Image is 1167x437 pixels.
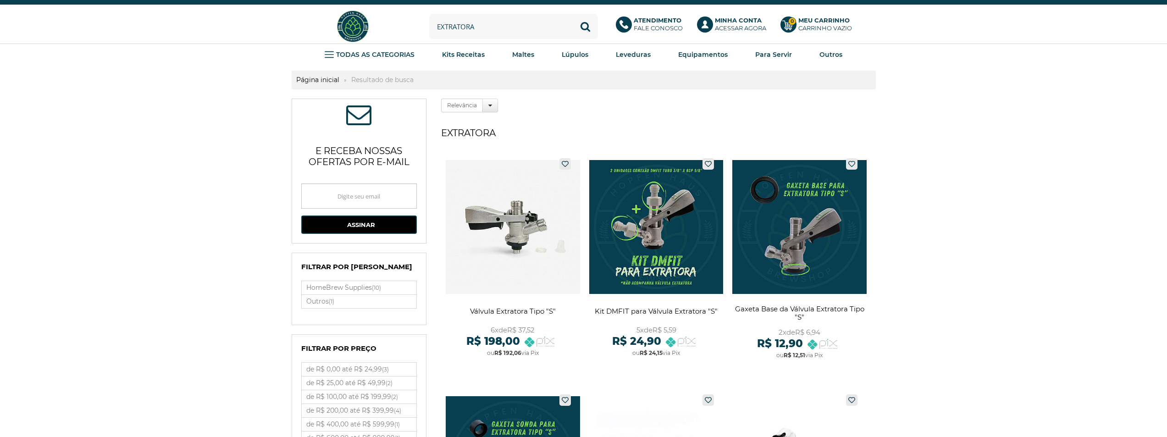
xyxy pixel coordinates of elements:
input: Digite seu email [301,183,417,209]
strong: Leveduras [616,50,651,59]
h4: Filtrar por Preço [301,344,417,358]
strong: Maltes [512,50,534,59]
strong: Kits Receitas [442,50,485,59]
p: Acessar agora [715,17,766,32]
b: Meu Carrinho [798,17,850,24]
small: (1) [329,298,334,305]
input: Digite o que você procura [429,14,598,39]
label: Relevância [441,99,483,112]
a: Outros(1) [302,295,416,308]
p: e receba nossas ofertas por e-mail [301,134,417,174]
a: Para Servir [755,48,792,61]
a: Equipamentos [678,48,728,61]
label: Outros [302,295,416,308]
button: Assinar [301,216,417,234]
small: (2) [386,380,393,387]
a: Minha ContaAcessar agora [697,17,771,37]
h4: Filtrar por [PERSON_NAME] [301,262,417,276]
a: Página inicial [292,76,344,84]
strong: TODAS AS CATEGORIAS [336,50,415,59]
strong: Resultado de busca [347,76,418,84]
a: Maltes [512,48,534,61]
button: Buscar [573,14,598,39]
label: de R$ 25,00 até R$ 49,99 [302,376,416,390]
small: (10) [372,284,381,291]
a: TODAS AS CATEGORIAS [325,48,415,61]
a: Outros [819,48,842,61]
a: Gaxeta Base da Válvula Extratora Tipo "S" [732,154,867,367]
strong: Equipamentos [678,50,728,59]
p: Fale conosco [634,17,683,32]
div: Carrinho Vazio [798,24,852,32]
strong: 0 [788,17,796,25]
label: de R$ 400,00 até R$ 599,99 [302,418,416,431]
small: (3) [382,366,389,373]
a: Kit DMFIT para Válvula Extratora "S" [589,154,724,367]
small: (2) [391,393,398,400]
small: (1) [394,421,400,428]
h1: extratora [441,124,875,142]
label: HomeBrew Supplies [302,281,416,294]
a: Kits Receitas [442,48,485,61]
img: Hopfen Haus BrewShop [336,9,370,44]
label: de R$ 100,00 até R$ 199,99 [302,390,416,404]
a: Lúpulos [562,48,588,61]
a: de R$ 25,00 até R$ 49,99(2) [302,376,416,390]
strong: Lúpulos [562,50,588,59]
label: de R$ 0,00 até R$ 24,99 [302,363,416,376]
strong: Outros [819,50,842,59]
a: Válvula Extratora Tipo "S" [446,154,580,367]
small: (4) [394,407,401,414]
a: HomeBrew Supplies(10) [302,281,416,294]
strong: Para Servir [755,50,792,59]
a: Leveduras [616,48,651,61]
a: de R$ 400,00 até R$ 599,99(1) [302,418,416,431]
a: de R$ 200,00 até R$ 399,99(4) [302,404,416,417]
b: Atendimento [634,17,681,24]
b: Minha Conta [715,17,762,24]
a: AtendimentoFale conosco [616,17,688,37]
a: de R$ 0,00 até R$ 24,99(3) [302,363,416,376]
a: de R$ 100,00 até R$ 199,99(2) [302,390,416,404]
label: de R$ 200,00 até R$ 399,99 [302,404,416,417]
span: ASSINE NOSSA NEWSLETTER [346,108,371,125]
